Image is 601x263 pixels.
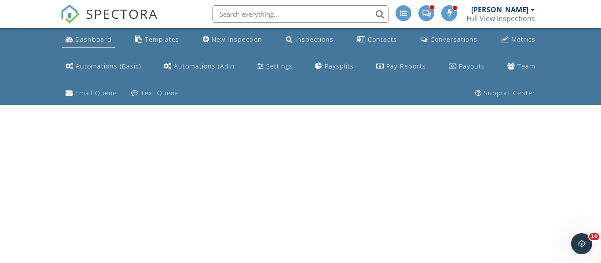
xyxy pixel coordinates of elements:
[325,62,354,70] div: Paysplits
[145,35,179,43] div: Templates
[86,4,158,23] span: SPECTORA
[75,35,112,43] div: Dashboard
[76,62,141,70] div: Automations (Basic)
[212,35,262,43] div: New Inspection
[128,85,183,101] a: Text Queue
[213,5,388,23] input: Search everything...
[589,233,599,240] span: 10
[62,85,121,101] a: Email Queue
[517,62,535,70] div: Team
[445,58,488,75] a: Payouts
[75,89,117,97] div: Email Queue
[132,32,183,48] a: Templates
[368,35,397,43] div: Contacts
[511,35,535,43] div: Metrics
[266,62,293,70] div: Settings
[373,58,429,75] a: Pay Reports
[471,5,528,14] div: [PERSON_NAME]
[62,58,145,75] a: Automations (Basic)
[386,62,426,70] div: Pay Reports
[60,4,80,24] img: The Best Home Inspection Software - Spectora
[430,35,477,43] div: Conversations
[484,89,535,97] div: Support Center
[254,58,296,75] a: Settings
[60,12,158,30] a: SPECTORA
[62,32,115,48] a: Dashboard
[571,233,592,254] iframe: Intercom live chat
[466,14,535,23] div: Full View Inspections
[417,32,481,48] a: Conversations
[160,58,238,75] a: Automations (Advanced)
[174,62,235,70] div: Automations (Adv)
[199,32,266,48] a: New Inspection
[354,32,400,48] a: Contacts
[472,85,539,101] a: Support Center
[504,58,539,75] a: Team
[497,32,539,48] a: Metrics
[311,58,357,75] a: Paysplits
[282,32,337,48] a: Inspections
[295,35,333,43] div: Inspections
[141,89,179,97] div: Text Queue
[459,62,485,70] div: Payouts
